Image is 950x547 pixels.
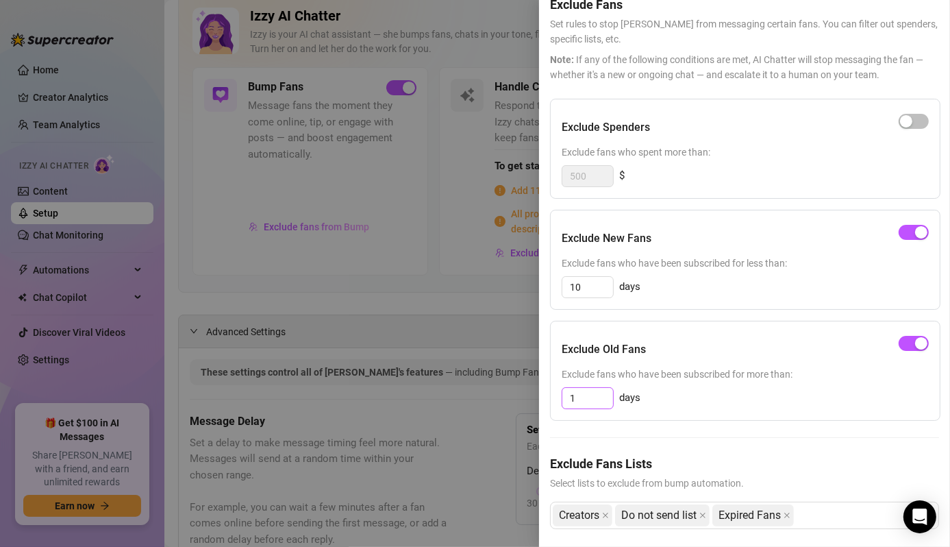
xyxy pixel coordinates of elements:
span: close [784,512,790,519]
h5: Exclude Old Fans [562,341,646,358]
span: days [619,390,640,406]
span: Set rules to stop [PERSON_NAME] from messaging certain fans. You can filter out spenders, specifi... [550,16,939,47]
span: Exclude fans who have been subscribed for more than: [562,367,929,382]
span: Do not send list [621,505,697,526]
span: Creators [553,505,612,526]
span: Expired Fans [712,505,794,526]
span: close [699,512,706,519]
h5: Exclude New Fans [562,230,651,247]
span: days [619,279,640,295]
span: close [602,512,609,519]
span: Note: [550,54,574,65]
span: Do not send list [615,505,710,526]
span: Exclude fans who spent more than: [562,145,929,160]
span: Exclude fans who have been subscribed for less than: [562,256,929,271]
span: Creators [559,505,599,526]
h5: Exclude Spenders [562,119,650,136]
span: Select lists to exclude from bump automation. [550,476,939,491]
span: If any of the following conditions are met, AI Chatter will stop messaging the fan — whether it's... [550,52,939,82]
h5: Exclude Fans Lists [550,454,939,473]
span: Expired Fans [718,505,781,526]
span: $ [619,168,625,184]
div: Open Intercom Messenger [903,500,936,533]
